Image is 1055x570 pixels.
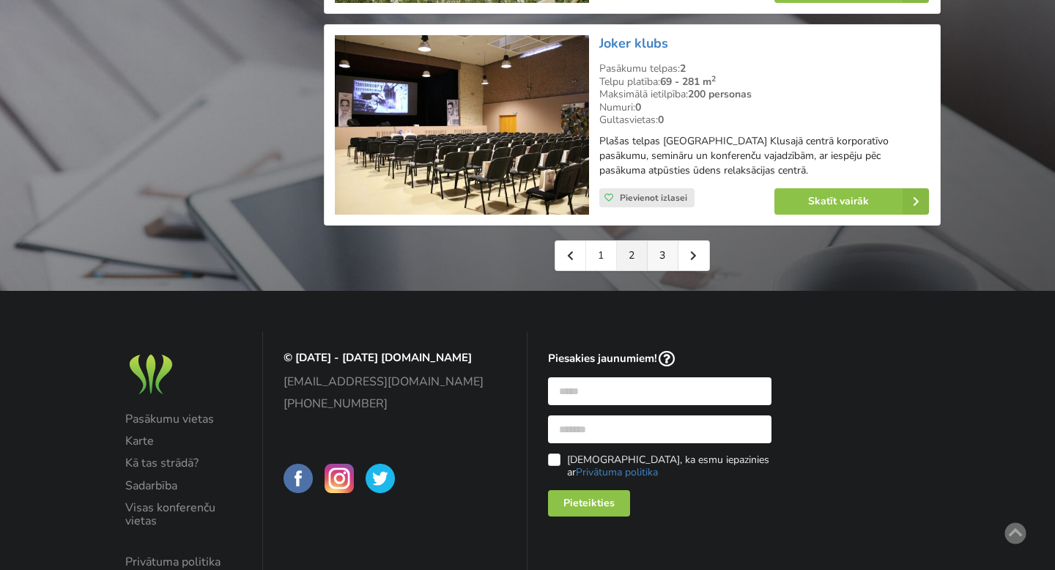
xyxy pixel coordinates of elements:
[40,85,51,97] img: tab_domain_overview_orange.svg
[548,351,771,368] p: Piesakies jaunumiem!
[284,351,507,365] p: © [DATE] - [DATE] [DOMAIN_NAME]
[599,75,929,89] div: Telpu platība:
[125,555,243,569] a: Privātuma politika
[56,86,131,96] div: Domain Overview
[325,464,354,493] img: BalticMeetingRooms on Instagram
[586,241,617,270] a: 1
[125,456,243,470] a: Kā tas strādā?
[599,101,929,114] div: Numuri:
[38,38,161,50] div: Domain: [DOMAIN_NAME]
[688,87,752,101] strong: 200 personas
[284,397,507,410] a: [PHONE_NUMBER]
[599,88,929,101] div: Maksimālā ietilpība:
[335,35,589,215] img: Neierastas vietas | Rīga | Joker klubs
[599,34,668,52] a: Joker klubs
[125,351,177,399] img: Baltic Meeting Rooms
[711,73,716,84] sup: 2
[599,62,929,75] div: Pasākumu telpas:
[680,62,686,75] strong: 2
[146,85,158,97] img: tab_keywords_by_traffic_grey.svg
[648,241,678,270] a: 3
[366,464,395,493] img: BalticMeetingRooms on Twitter
[658,113,664,127] strong: 0
[41,23,72,35] div: v 4.0.25
[635,100,641,114] strong: 0
[599,114,929,127] div: Gultasvietas:
[617,241,648,270] a: 2
[548,454,771,478] label: [DEMOGRAPHIC_DATA], ka esmu iepazinies ar
[774,188,929,215] a: Skatīt vairāk
[125,479,243,492] a: Sadarbība
[23,38,35,50] img: website_grey.svg
[23,23,35,35] img: logo_orange.svg
[599,134,929,178] p: Plašas telpas [GEOGRAPHIC_DATA] Klusajā centrā korporatīvo pasākumu, semināru un konferenču vajad...
[660,75,716,89] strong: 69 - 281 m
[576,465,658,479] a: Privātuma politika
[125,412,243,426] a: Pasākumu vietas
[284,464,313,493] img: BalticMeetingRooms on Facebook
[620,192,687,204] span: Pievienot izlasei
[125,434,243,448] a: Karte
[162,86,247,96] div: Keywords by Traffic
[548,490,630,517] div: Pieteikties
[284,375,507,388] a: [EMAIL_ADDRESS][DOMAIN_NAME]
[125,501,243,528] a: Visas konferenču vietas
